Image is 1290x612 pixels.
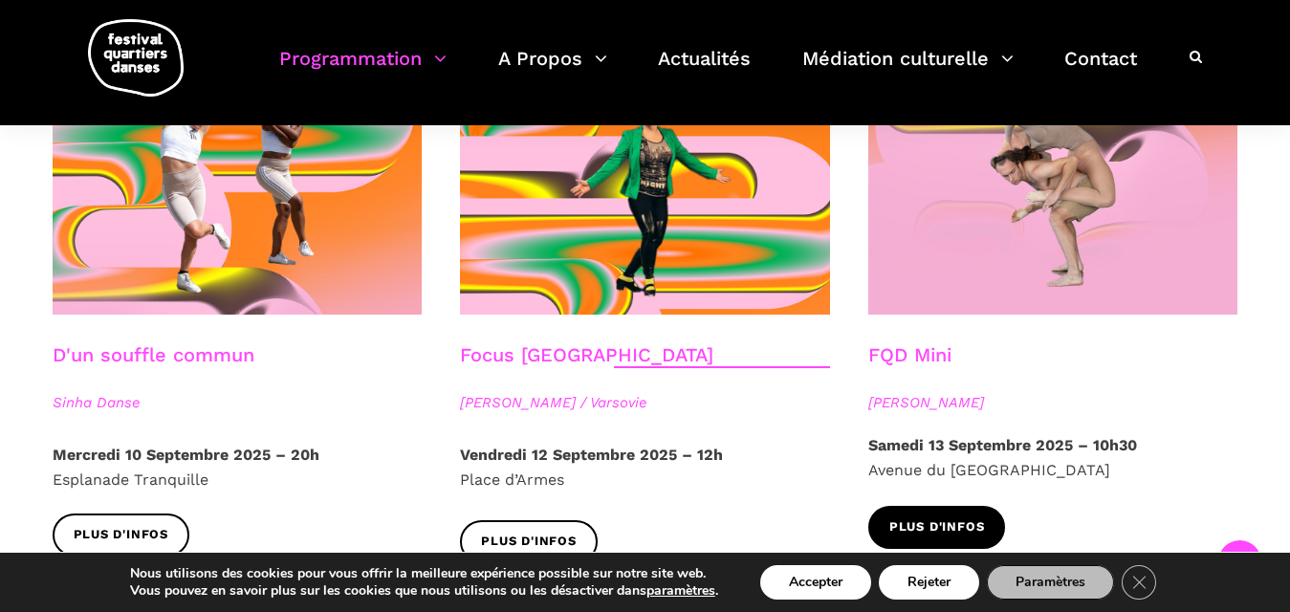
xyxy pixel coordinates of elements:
[460,520,598,563] a: Plus d'infos
[53,514,190,557] a: Plus d'infos
[53,343,254,366] a: D'un souffle commun
[460,443,830,492] p: Place d’Armes
[658,42,751,98] a: Actualités
[1064,42,1137,98] a: Contact
[460,343,713,366] a: Focus [GEOGRAPHIC_DATA]
[53,446,319,464] strong: Mercredi 10 Septembre 2025 – 20h
[1122,565,1156,600] button: Close GDPR Cookie Banner
[460,391,830,414] span: [PERSON_NAME] / Varsovie
[53,470,208,489] span: Esplanade Tranquille
[889,517,985,537] span: Plus d'infos
[868,436,1137,454] strong: Samedi 13 Septembre 2025 – 10h30
[498,42,607,98] a: A Propos
[130,565,718,582] p: Nous utilisons des cookies pour vous offrir la meilleure expérience possible sur notre site web.
[879,565,979,600] button: Rejeter
[460,446,723,464] strong: Vendredi 12 Septembre 2025 – 12h
[74,525,169,545] span: Plus d'infos
[868,506,1006,549] a: Plus d'infos
[987,565,1114,600] button: Paramètres
[802,42,1014,98] a: Médiation culturelle
[760,565,871,600] button: Accepter
[646,582,715,600] button: paramètres
[868,343,951,366] a: FQD Mini
[481,532,577,552] span: Plus d'infos
[868,391,1238,414] span: [PERSON_NAME]
[130,582,718,600] p: Vous pouvez en savoir plus sur les cookies que nous utilisons ou les désactiver dans .
[53,391,423,414] span: Sinha Danse
[279,42,447,98] a: Programmation
[868,461,1110,479] span: Avenue du [GEOGRAPHIC_DATA]
[88,19,184,97] img: logo-fqd-med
